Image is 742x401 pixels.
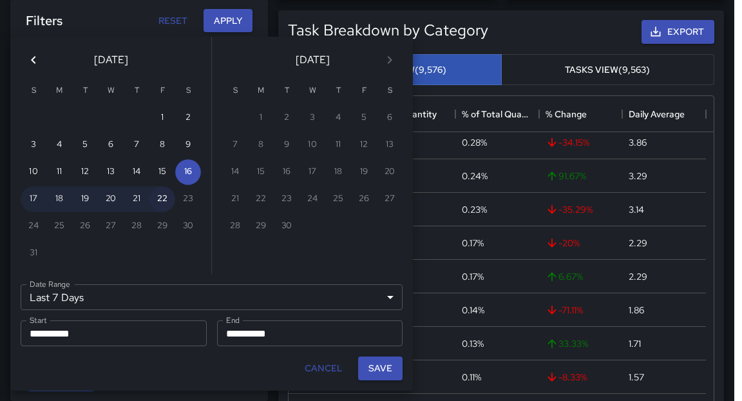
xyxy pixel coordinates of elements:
[175,105,201,131] button: 2
[46,132,72,158] button: 4
[72,132,98,158] button: 5
[72,186,98,212] button: 19
[327,78,350,104] span: Thursday
[358,357,403,380] button: Save
[224,78,247,104] span: Sunday
[175,132,201,158] button: 9
[149,159,175,185] button: 15
[30,279,70,289] label: Date Range
[175,159,201,185] button: 16
[176,78,200,104] span: Saturday
[94,51,128,69] span: [DATE]
[21,132,46,158] button: 3
[98,186,124,212] button: 20
[352,78,376,104] span: Friday
[378,78,401,104] span: Saturday
[99,78,122,104] span: Wednesday
[151,78,174,104] span: Friday
[149,186,175,212] button: 22
[72,159,98,185] button: 12
[21,47,46,73] button: Previous month
[48,78,71,104] span: Monday
[296,51,330,69] span: [DATE]
[124,159,149,185] button: 14
[98,132,124,158] button: 6
[149,105,175,131] button: 1
[73,78,97,104] span: Tuesday
[21,284,403,310] div: Last 7 Days
[301,78,324,104] span: Wednesday
[149,132,175,158] button: 8
[275,78,298,104] span: Tuesday
[46,186,72,212] button: 18
[30,315,47,326] label: Start
[21,159,46,185] button: 10
[249,78,272,104] span: Monday
[46,159,72,185] button: 11
[98,159,124,185] button: 13
[226,315,240,326] label: End
[124,132,149,158] button: 7
[300,357,348,380] button: Cancel
[124,186,149,212] button: 21
[22,78,45,104] span: Sunday
[125,78,148,104] span: Thursday
[21,186,46,212] button: 17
